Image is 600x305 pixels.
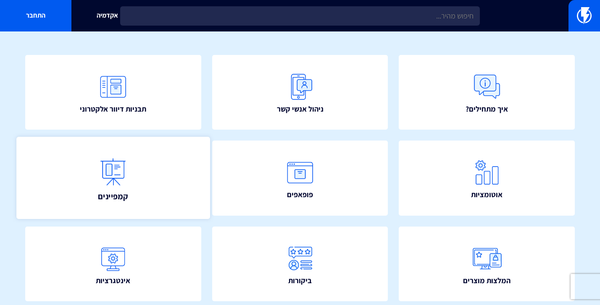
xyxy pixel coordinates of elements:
[212,55,388,130] a: ניהול אנשי קשר
[25,55,201,130] a: תבניות דיוור אלקטרוני
[399,227,575,301] a: המלצות מוצרים
[96,275,130,286] span: אינטגרציות
[212,227,388,301] a: ביקורות
[16,137,210,219] a: קמפיינים
[288,275,312,286] span: ביקורות
[399,55,575,130] a: איך מתחילים?
[463,275,511,286] span: המלצות מוצרים
[471,189,503,200] span: אוטומציות
[25,227,201,301] a: אינטגרציות
[466,104,508,115] span: איך מתחילים?
[399,141,575,215] a: אוטומציות
[80,104,146,115] span: תבניות דיוור אלקטרוני
[98,190,129,202] span: קמפיינים
[120,6,480,26] input: חיפוש מהיר...
[277,104,324,115] span: ניהול אנשי קשר
[287,189,313,200] span: פופאפים
[212,141,388,215] a: פופאפים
